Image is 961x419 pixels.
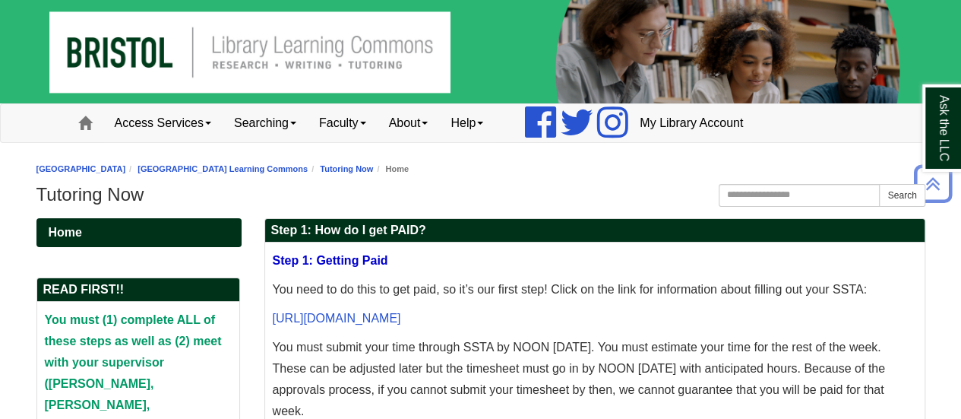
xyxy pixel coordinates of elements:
[378,104,440,142] a: About
[273,254,388,267] span: Step 1: Getting Paid
[37,278,239,302] h2: READ FIRST!!
[308,104,378,142] a: Faculty
[103,104,223,142] a: Access Services
[273,279,917,300] p: You need to do this to get paid, so it’s our first step! Click on the link for information about ...
[628,104,754,142] a: My Library Account
[320,164,373,173] a: Tutoring Now
[138,164,308,173] a: [GEOGRAPHIC_DATA] Learning Commons
[439,104,495,142] a: Help
[36,164,126,173] a: [GEOGRAPHIC_DATA]
[273,312,401,325] a: [URL][DOMAIN_NAME]
[879,184,925,207] button: Search
[36,162,925,176] nav: breadcrumb
[909,173,957,194] a: Back to Top
[265,219,925,243] h2: Step 1: How do I get PAID?
[36,184,925,205] h1: Tutoring Now
[223,104,308,142] a: Searching
[36,218,242,247] a: Home
[49,226,82,239] span: Home
[373,162,409,176] li: Home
